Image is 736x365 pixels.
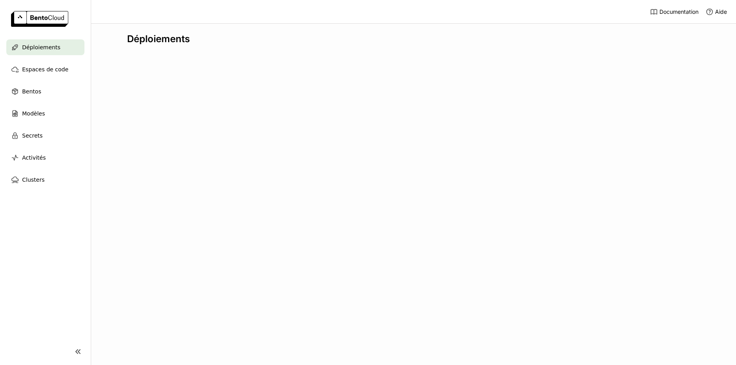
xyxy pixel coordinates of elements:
[22,65,68,74] span: Espaces de code
[6,172,84,188] a: Clusters
[11,11,68,27] img: logo
[6,106,84,121] a: Modèles
[715,8,727,15] span: Aide
[22,43,60,52] span: Déploiements
[706,8,727,16] div: Aide
[6,84,84,99] a: Bentos
[22,87,41,96] span: Bentos
[22,175,45,184] span: Clusters
[127,33,700,45] div: Déploiements
[650,8,699,16] a: Documentation
[22,131,43,140] span: Secrets
[659,8,699,15] span: Documentation
[22,109,45,118] span: Modèles
[6,128,84,143] a: Secrets
[6,150,84,166] a: Activités
[22,153,46,162] span: Activités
